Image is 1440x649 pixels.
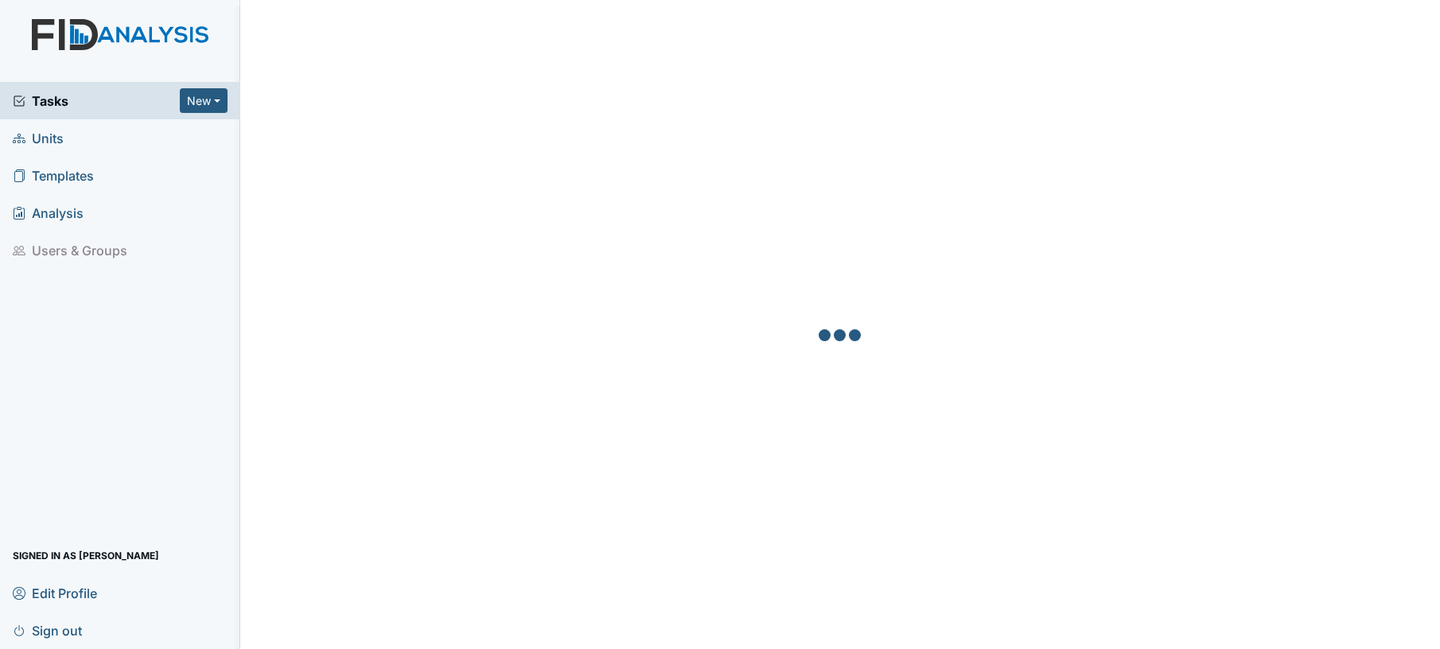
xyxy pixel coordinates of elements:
span: Units [13,126,64,150]
span: Analysis [13,200,84,225]
span: Templates [13,163,94,188]
span: Edit Profile [13,581,97,605]
a: Tasks [13,91,180,111]
button: New [180,88,228,113]
span: Signed in as [PERSON_NAME] [13,543,159,568]
span: Sign out [13,618,82,643]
